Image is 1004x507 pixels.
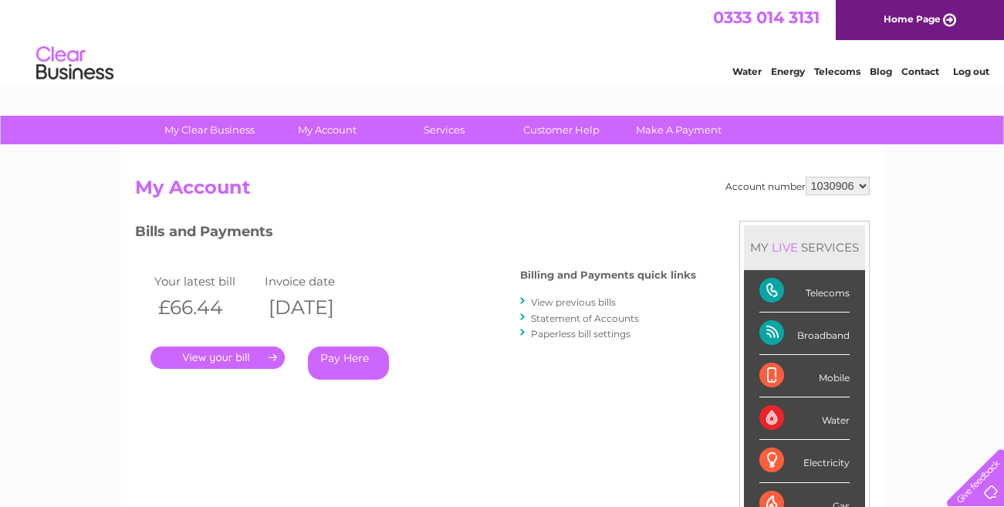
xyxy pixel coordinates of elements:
a: Water [732,66,762,77]
a: Telecoms [814,66,860,77]
a: My Account [263,116,390,144]
div: Electricity [759,440,850,482]
a: Contact [901,66,939,77]
a: Make A Payment [615,116,742,144]
a: 0333 014 3131 [713,8,820,27]
td: Invoice date [261,271,372,292]
a: Paperless bill settings [531,328,630,340]
a: View previous bills [531,296,616,308]
div: Telecoms [759,270,850,313]
h3: Bills and Payments [135,221,696,248]
th: £66.44 [150,292,262,323]
a: Blog [870,66,892,77]
a: Pay Here [308,346,389,380]
a: Services [380,116,508,144]
a: Energy [771,66,805,77]
div: Broadband [759,313,850,355]
div: Mobile [759,355,850,397]
a: . [150,346,285,369]
td: Your latest bill [150,271,262,292]
div: Water [759,397,850,440]
h2: My Account [135,177,870,206]
a: Customer Help [498,116,625,144]
div: Account number [725,177,870,195]
div: LIVE [769,240,801,255]
a: Statement of Accounts [531,313,639,324]
a: My Clear Business [146,116,273,144]
img: logo.png [35,40,114,87]
a: Log out [953,66,989,77]
h4: Billing and Payments quick links [520,269,696,281]
div: Clear Business is a trading name of Verastar Limited (registered in [GEOGRAPHIC_DATA] No. 3667643... [138,8,867,75]
th: [DATE] [261,292,372,323]
div: MY SERVICES [744,225,865,269]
